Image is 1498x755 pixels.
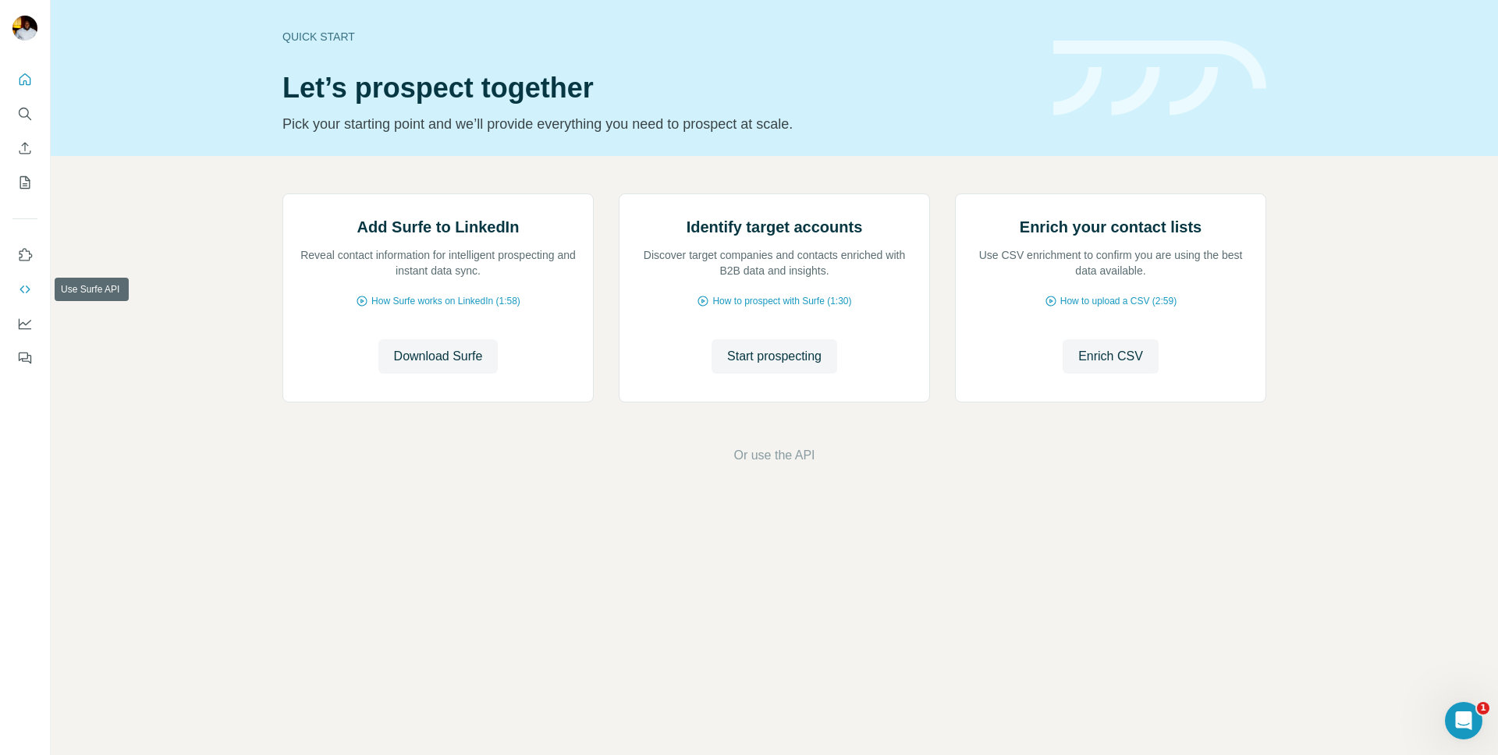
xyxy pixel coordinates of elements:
[12,275,37,303] button: Use Surfe API
[1020,216,1202,238] h2: Enrich your contact lists
[12,241,37,269] button: Use Surfe on LinkedIn
[12,310,37,338] button: Dashboard
[282,73,1035,104] h1: Let’s prospect together
[12,344,37,372] button: Feedback
[371,294,520,308] span: How Surfe works on LinkedIn (1:58)
[12,66,37,94] button: Quick start
[1053,41,1266,116] img: banner
[712,294,851,308] span: How to prospect with Surfe (1:30)
[299,247,577,278] p: Reveal contact information for intelligent prospecting and instant data sync.
[12,16,37,41] img: Avatar
[635,247,914,278] p: Discover target companies and contacts enriched with B2B data and insights.
[1060,294,1177,308] span: How to upload a CSV (2:59)
[12,168,37,197] button: My lists
[12,134,37,162] button: Enrich CSV
[282,113,1035,135] p: Pick your starting point and we’ll provide everything you need to prospect at scale.
[1078,347,1143,366] span: Enrich CSV
[282,29,1035,44] div: Quick start
[1063,339,1159,374] button: Enrich CSV
[687,216,863,238] h2: Identify target accounts
[378,339,499,374] button: Download Surfe
[12,100,37,128] button: Search
[1445,702,1482,739] iframe: Intercom live chat
[1477,702,1489,714] span: 1
[733,446,815,465] button: Or use the API
[712,339,837,374] button: Start prospecting
[394,347,483,366] span: Download Surfe
[727,347,822,366] span: Start prospecting
[971,247,1250,278] p: Use CSV enrichment to confirm you are using the best data available.
[357,216,520,238] h2: Add Surfe to LinkedIn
